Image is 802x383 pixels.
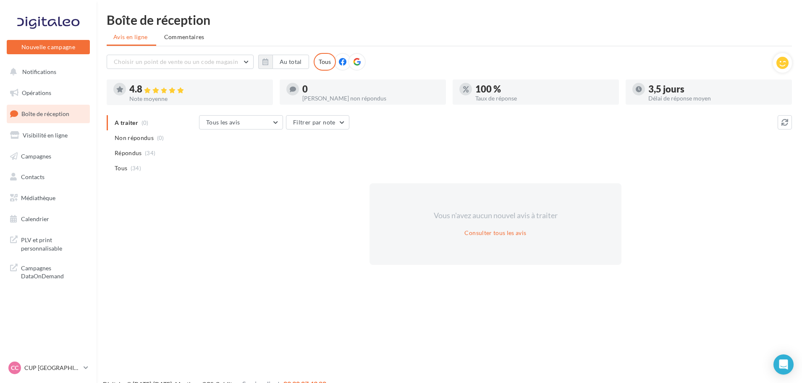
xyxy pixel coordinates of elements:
span: Opérations [22,89,51,96]
span: Commentaires [164,33,204,40]
a: Boîte de réception [5,105,92,123]
a: PLV et print personnalisable [5,231,92,256]
div: Vous n'avez aucun nouvel avis à traiter [423,210,568,221]
span: (34) [145,150,155,156]
div: 3,5 jours [648,85,785,94]
span: PLV et print personnalisable [21,234,86,252]
button: Choisir un point de vente ou un code magasin [107,55,254,69]
span: (0) [157,135,164,141]
p: CUP [GEOGRAPHIC_DATA] [24,364,80,372]
span: CC [11,364,18,372]
span: Campagnes DataOnDemand [21,262,86,280]
span: Répondus [115,149,142,157]
span: Notifications [22,68,56,75]
button: Notifications [5,63,88,81]
span: Tous les avis [206,119,240,126]
a: Médiathèque [5,189,92,207]
button: Au total [258,55,309,69]
a: Opérations [5,84,92,102]
span: (34) [131,165,141,172]
div: Taux de réponse [475,95,612,101]
span: Non répondus [115,134,154,142]
div: Open Intercom Messenger [773,354,794,375]
div: Boîte de réception [107,13,792,26]
span: Tous [115,164,127,172]
span: Calendrier [21,215,49,222]
div: [PERSON_NAME] non répondus [302,95,439,101]
button: Tous les avis [199,115,283,129]
span: Contacts [21,173,45,180]
span: Visibilité en ligne [23,132,68,139]
span: Choisir un point de vente ou un code magasin [114,58,238,65]
button: Consulter tous les avis [461,228,529,238]
a: Visibilité en ligne [5,127,92,144]
a: Campagnes [5,148,92,165]
button: Au total [273,55,309,69]
button: Filtrer par note [286,115,349,129]
div: 4.8 [129,85,266,94]
div: 0 [302,85,439,94]
button: Nouvelle campagne [7,40,90,54]
a: Contacts [5,168,92,186]
a: CC CUP [GEOGRAPHIC_DATA] [7,360,90,376]
a: Campagnes DataOnDemand [5,259,92,284]
span: Boîte de réception [21,110,69,117]
span: Médiathèque [21,194,55,201]
div: Note moyenne [129,96,266,102]
div: 100 % [475,85,612,94]
span: Campagnes [21,152,51,159]
div: Délai de réponse moyen [648,95,785,101]
div: Tous [314,53,336,71]
a: Calendrier [5,210,92,228]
